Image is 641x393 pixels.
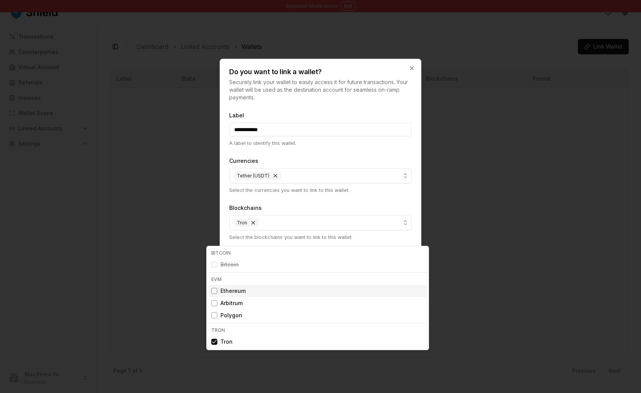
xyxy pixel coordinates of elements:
div: TRON [208,325,427,336]
span: Ethereum [220,287,246,295]
span: Arbitrum [220,299,243,307]
div: BITCOIN [208,248,427,258]
span: Tron [220,338,233,346]
span: Polygon [220,312,242,319]
div: Suggestions [207,246,429,350]
div: EVM [208,274,427,285]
